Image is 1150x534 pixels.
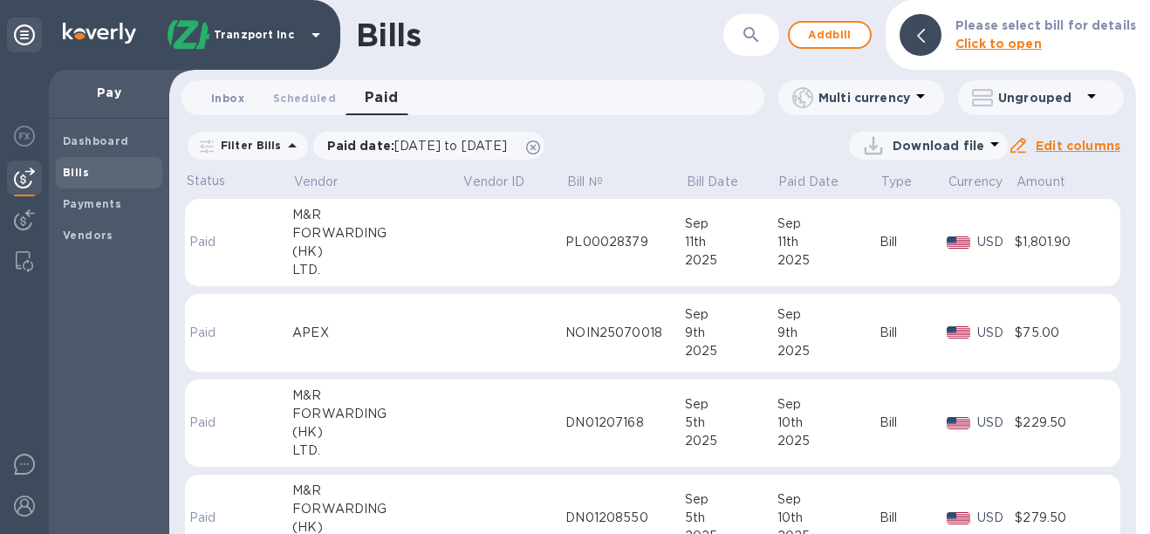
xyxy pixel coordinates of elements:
[880,414,947,432] div: Bill
[687,173,738,191] p: Bill Date
[1036,139,1120,153] u: Edit columns
[273,89,336,107] span: Scheduled
[1015,509,1104,527] div: $279.50
[292,206,462,224] div: M&R
[567,173,626,191] span: Bill №
[1015,233,1104,251] div: $1,801.90
[947,417,970,429] img: USD
[880,233,947,251] div: Bill
[313,132,545,160] div: Paid date:[DATE] to [DATE]
[685,509,777,527] div: 5th
[365,86,399,110] span: Paid
[977,233,1015,251] p: USD
[463,173,547,191] span: Vendor ID
[685,490,777,509] div: Sep
[292,261,462,279] div: LTD.
[292,482,462,500] div: M&R
[394,139,507,153] span: [DATE] to [DATE]
[777,251,880,270] div: 2025
[881,173,913,191] p: Type
[685,342,777,360] div: 2025
[189,414,230,432] p: Paid
[63,23,136,44] img: Logo
[947,512,970,524] img: USD
[977,324,1015,342] p: USD
[777,509,880,527] div: 10th
[63,84,155,101] p: Pay
[777,490,880,509] div: Sep
[778,173,839,191] p: Paid Date
[63,166,89,179] b: Bills
[292,405,462,423] div: FORWARDING
[292,442,462,460] div: LTD.
[63,229,113,242] b: Vendors
[214,29,301,41] p: Tranzport Inc
[63,197,121,210] b: Payments
[565,414,685,432] div: DN01207168
[292,243,462,261] div: (HK)
[777,414,880,432] div: 10th
[685,305,777,324] div: Sep
[214,138,282,153] p: Filter Bills
[1015,414,1104,432] div: $229.50
[463,173,524,191] p: Vendor ID
[685,215,777,233] div: Sep
[777,432,880,450] div: 2025
[818,89,910,106] p: Multi currency
[211,89,244,107] span: Inbox
[187,172,234,190] p: Status
[292,224,462,243] div: FORWARDING
[294,173,339,191] p: Vendor
[687,173,761,191] span: Bill Date
[63,134,129,147] b: Dashboard
[777,233,880,251] div: 11th
[948,173,1003,191] p: Currency
[977,414,1015,432] p: USD
[777,395,880,414] div: Sep
[685,395,777,414] div: Sep
[294,173,361,191] span: Vendor
[292,324,462,342] div: APEX
[7,17,42,52] div: Unpin categories
[977,509,1015,527] p: USD
[777,305,880,324] div: Sep
[1017,173,1088,191] span: Amount
[1015,324,1104,342] div: $75.00
[685,251,777,270] div: 2025
[189,233,230,251] p: Paid
[777,215,880,233] div: Sep
[189,509,230,527] p: Paid
[685,324,777,342] div: 9th
[565,233,685,251] div: PL00028379
[685,233,777,251] div: 11th
[788,21,872,49] button: Addbill
[356,17,421,53] h1: Bills
[893,137,984,154] p: Download file
[777,324,880,342] div: 9th
[1017,173,1065,191] p: Amount
[947,236,970,249] img: USD
[292,500,462,518] div: FORWARDING
[881,173,935,191] span: Type
[327,137,517,154] p: Paid date :
[565,509,685,527] div: DN01208550
[880,509,947,527] div: Bill
[14,126,35,147] img: Foreign exchange
[880,324,947,342] div: Bill
[567,173,603,191] p: Bill №
[292,423,462,442] div: (HK)
[685,414,777,432] div: 5th
[189,324,230,342] p: Paid
[947,326,970,339] img: USD
[955,37,1042,51] b: Click to open
[998,89,1081,106] p: Ungrouped
[804,24,856,45] span: Add bill
[565,324,685,342] div: NOIN25070018
[955,18,1136,32] b: Please select bill for details
[685,432,777,450] div: 2025
[292,387,462,405] div: M&R
[777,342,880,360] div: 2025
[778,173,861,191] span: Paid Date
